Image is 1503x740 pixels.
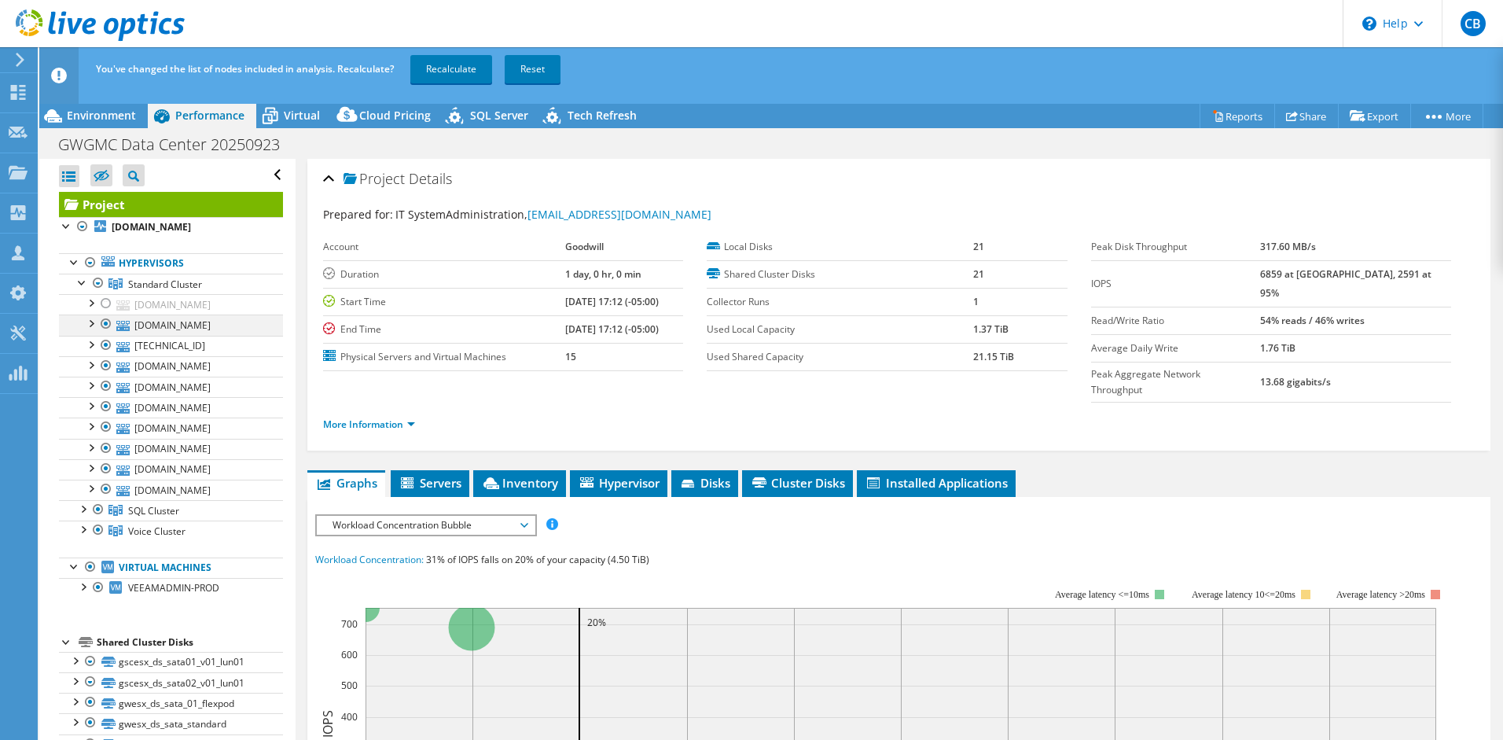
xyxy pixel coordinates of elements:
[59,480,283,500] a: [DOMAIN_NAME]
[707,267,973,282] label: Shared Cluster Disks
[59,459,283,480] a: [DOMAIN_NAME]
[1260,314,1365,327] b: 54% reads / 46% writes
[315,475,377,491] span: Graphs
[470,108,528,123] span: SQL Server
[565,295,659,308] b: [DATE] 17:12 (-05:00)
[59,253,283,274] a: Hypervisors
[409,169,452,188] span: Details
[59,217,283,237] a: [DOMAIN_NAME]
[973,295,979,308] b: 1
[1055,589,1149,600] tspan: Average latency <=10ms
[323,267,565,282] label: Duration
[341,710,358,723] text: 400
[973,350,1014,363] b: 21.15 TiB
[679,475,730,491] span: Disks
[1091,313,1260,329] label: Read/Write Ratio
[1192,589,1295,600] tspan: Average latency 10<=20ms
[1260,240,1316,253] b: 317.60 MB/s
[359,108,431,123] span: Cloud Pricing
[1336,589,1425,600] text: Average latency >20ms
[323,207,393,222] label: Prepared for:
[568,108,637,123] span: Tech Refresh
[51,136,304,153] h1: GWGMC Data Center 20250923
[1338,104,1411,128] a: Export
[323,349,565,365] label: Physical Servers and Virtual Machines
[315,553,424,566] span: Workload Concentration:
[59,418,283,438] a: [DOMAIN_NAME]
[175,108,244,123] span: Performance
[59,315,283,335] a: [DOMAIN_NAME]
[59,578,283,598] a: VEEAMADMIN-PROD
[707,322,973,337] label: Used Local Capacity
[565,267,641,281] b: 1 day, 0 hr, 0 min
[341,648,358,661] text: 600
[1091,276,1260,292] label: IOPS
[973,240,984,253] b: 21
[1091,341,1260,356] label: Average Daily Write
[341,617,358,631] text: 700
[128,278,202,291] span: Standard Cluster
[1091,366,1260,398] label: Peak Aggregate Network Throughput
[112,220,191,234] b: [DOMAIN_NAME]
[59,397,283,418] a: [DOMAIN_NAME]
[59,693,283,713] a: gwesx_ds_sata_01_flexpod
[1410,104,1483,128] a: More
[1200,104,1275,128] a: Reports
[750,475,845,491] span: Cluster Disks
[865,475,1008,491] span: Installed Applications
[587,616,606,629] text: 20%
[59,274,283,294] a: Standard Cluster
[505,55,560,83] a: Reset
[399,475,461,491] span: Servers
[344,171,405,187] span: Project
[707,294,973,310] label: Collector Runs
[565,240,604,253] b: Goodwill
[59,294,283,315] a: [DOMAIN_NAME]
[59,336,283,356] a: [TECHNICAL_ID]
[128,504,179,517] span: SQL Cluster
[67,108,136,123] span: Environment
[97,633,283,652] div: Shared Cluster Disks
[59,439,283,459] a: [DOMAIN_NAME]
[284,108,320,123] span: Virtual
[59,377,283,397] a: [DOMAIN_NAME]
[1362,17,1376,31] svg: \n
[973,267,984,281] b: 21
[707,239,973,255] label: Local Disks
[426,553,649,566] span: 31% of IOPS falls on 20% of your capacity (4.50 TiB)
[341,679,358,692] text: 500
[128,581,219,595] span: VEEAMADMIN-PROD
[707,349,973,365] label: Used Shared Capacity
[59,521,283,541] a: Voice Cluster
[96,62,394,75] span: You've changed the list of nodes included in analysis. Recalculate?
[59,558,283,578] a: Virtual Machines
[565,322,659,336] b: [DATE] 17:12 (-05:00)
[59,500,283,521] a: SQL Cluster
[565,350,576,363] b: 15
[973,322,1009,336] b: 1.37 TiB
[323,418,415,431] a: More Information
[1274,104,1339,128] a: Share
[410,55,492,83] a: Recalculate
[1260,267,1431,300] b: 6859 at [GEOGRAPHIC_DATA], 2591 at 95%
[1091,239,1260,255] label: Peak Disk Throughput
[527,207,711,222] a: [EMAIL_ADDRESS][DOMAIN_NAME]
[128,525,186,538] span: Voice Cluster
[59,672,283,693] a: gscesx_ds_sata02_v01_lun01
[578,475,660,491] span: Hypervisor
[1260,375,1331,388] b: 13.68 gigabits/s
[323,322,565,337] label: End Time
[59,356,283,377] a: [DOMAIN_NAME]
[395,207,711,222] span: IT SystemAdministration,
[325,516,527,535] span: Workload Concentration Bubble
[59,713,283,734] a: gwesx_ds_sata_standard
[323,239,565,255] label: Account
[319,710,336,738] text: IOPS
[59,652,283,672] a: gscesx_ds_sata01_v01_lun01
[1260,341,1295,355] b: 1.76 TiB
[59,192,283,217] a: Project
[1461,11,1486,36] span: CB
[481,475,558,491] span: Inventory
[323,294,565,310] label: Start Time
